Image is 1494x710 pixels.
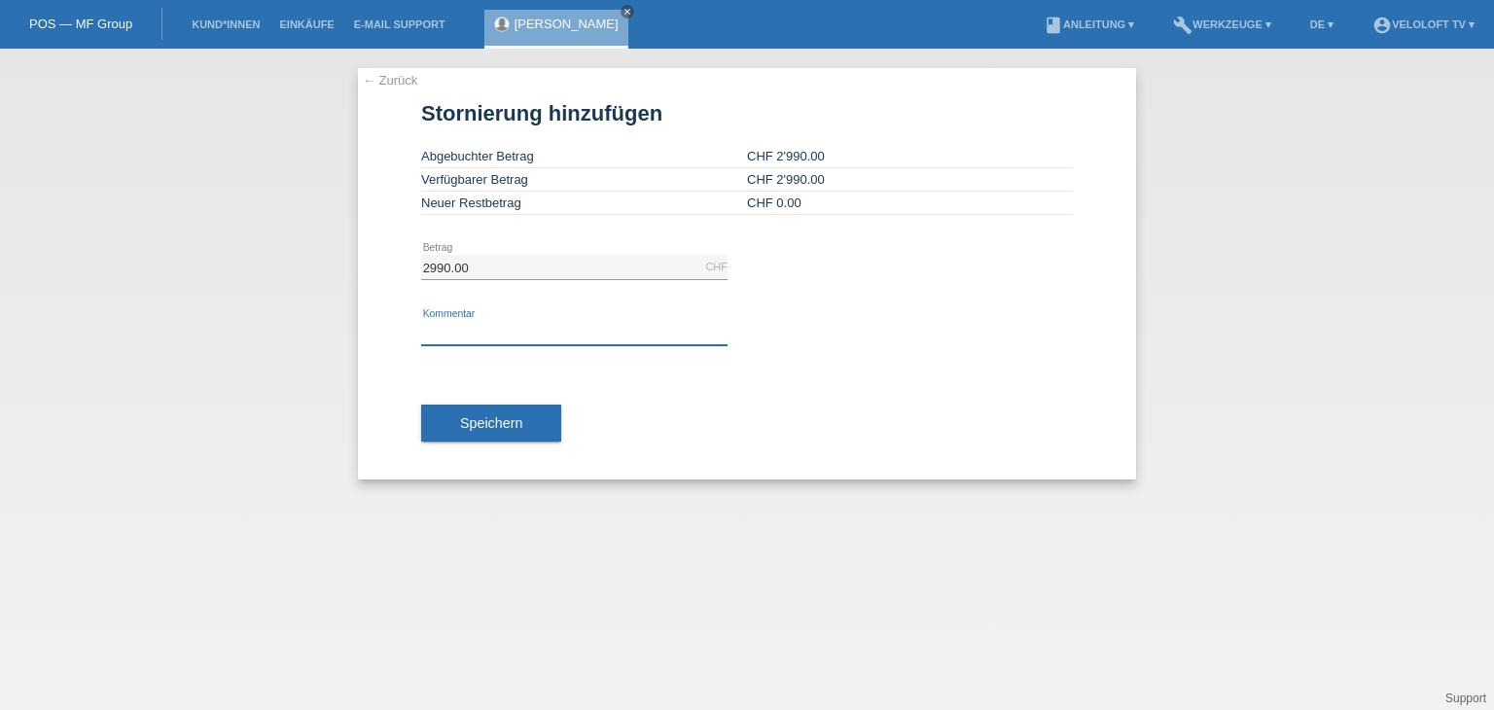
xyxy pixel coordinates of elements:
[1163,18,1281,30] a: buildWerkzeuge ▾
[622,7,632,17] i: close
[363,73,417,88] a: ← Zurück
[421,145,747,168] td: Abgebuchter Betrag
[1173,16,1192,35] i: build
[421,405,561,442] button: Speichern
[344,18,455,30] a: E-Mail Support
[29,17,132,31] a: POS — MF Group
[705,261,728,272] div: CHF
[421,192,747,215] td: Neuer Restbetrag
[1445,692,1486,705] a: Support
[747,172,825,187] span: CHF 2'990.00
[1044,16,1063,35] i: book
[182,18,269,30] a: Kund*innen
[421,101,1073,125] h1: Stornierung hinzufügen
[515,17,619,31] a: [PERSON_NAME]
[747,149,825,163] span: CHF 2'990.00
[1300,18,1343,30] a: DE ▾
[747,195,801,210] span: CHF 0.00
[421,168,747,192] td: Verfügbarer Betrag
[1372,16,1392,35] i: account_circle
[621,5,634,18] a: close
[1363,18,1484,30] a: account_circleVeloLoft TV ▾
[269,18,343,30] a: Einkäufe
[1034,18,1144,30] a: bookAnleitung ▾
[460,415,522,431] span: Speichern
